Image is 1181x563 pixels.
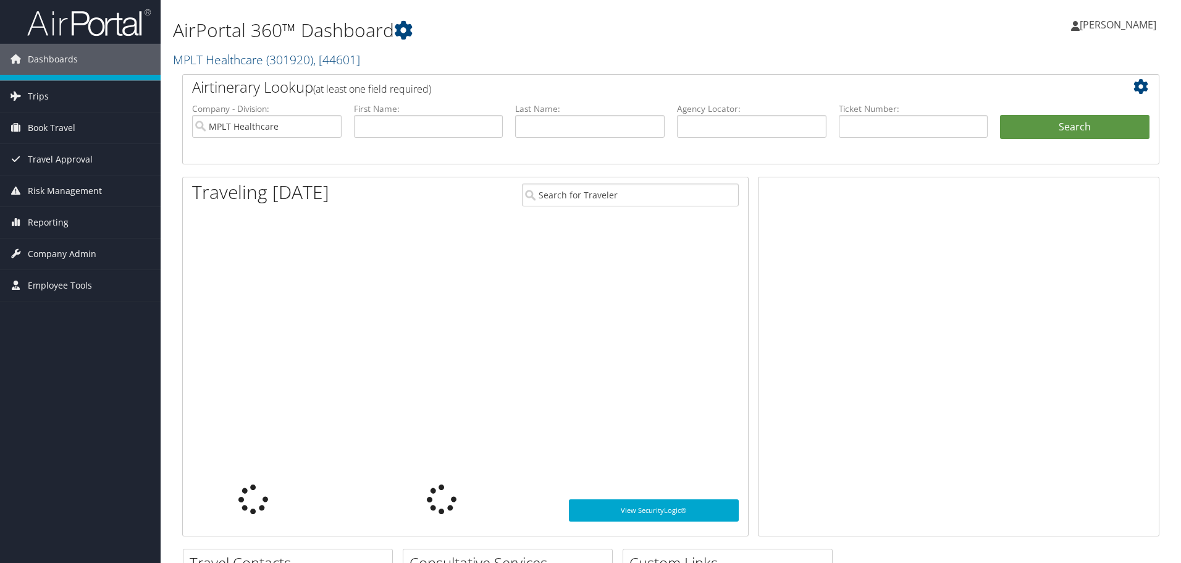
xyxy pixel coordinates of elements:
[28,239,96,269] span: Company Admin
[515,103,665,115] label: Last Name:
[839,103,988,115] label: Ticket Number:
[28,270,92,301] span: Employee Tools
[192,179,329,205] h1: Traveling [DATE]
[266,51,313,68] span: ( 301920 )
[313,51,360,68] span: , [ 44601 ]
[28,112,75,143] span: Book Travel
[677,103,826,115] label: Agency Locator:
[28,176,102,206] span: Risk Management
[28,81,49,112] span: Trips
[569,499,739,522] a: View SecurityLogic®
[173,51,360,68] a: MPLT Healthcare
[313,82,431,96] span: (at least one field required)
[28,207,69,238] span: Reporting
[28,44,78,75] span: Dashboards
[28,144,93,175] span: Travel Approval
[192,103,342,115] label: Company - Division:
[192,77,1068,98] h2: Airtinerary Lookup
[1080,18,1156,32] span: [PERSON_NAME]
[354,103,503,115] label: First Name:
[522,184,739,206] input: Search for Traveler
[27,8,151,37] img: airportal-logo.png
[1071,6,1169,43] a: [PERSON_NAME]
[173,17,837,43] h1: AirPortal 360™ Dashboard
[1000,115,1149,140] button: Search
